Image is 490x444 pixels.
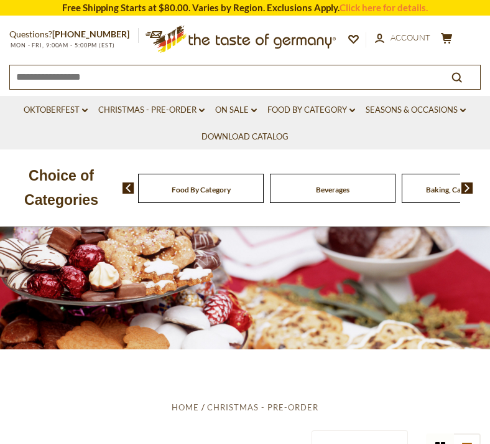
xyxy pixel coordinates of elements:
a: Christmas - PRE-ORDER [207,402,318,412]
a: Food By Category [267,103,355,117]
a: Seasons & Occasions [366,103,466,117]
a: Food By Category [172,185,231,194]
a: Click here for details. [340,2,428,13]
span: Account [391,32,430,42]
a: Oktoberfest [24,103,88,117]
a: Beverages [316,185,349,194]
p: Questions? [9,27,139,42]
a: On Sale [215,103,257,117]
a: Account [375,31,430,45]
img: previous arrow [122,182,134,194]
a: Home [172,402,199,412]
a: [PHONE_NUMBER] [52,29,129,39]
a: Download Catalog [201,130,289,144]
span: MON - FRI, 9:00AM - 5:00PM (EST) [9,42,115,49]
a: Christmas - PRE-ORDER [98,103,205,117]
img: next arrow [461,182,473,194]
